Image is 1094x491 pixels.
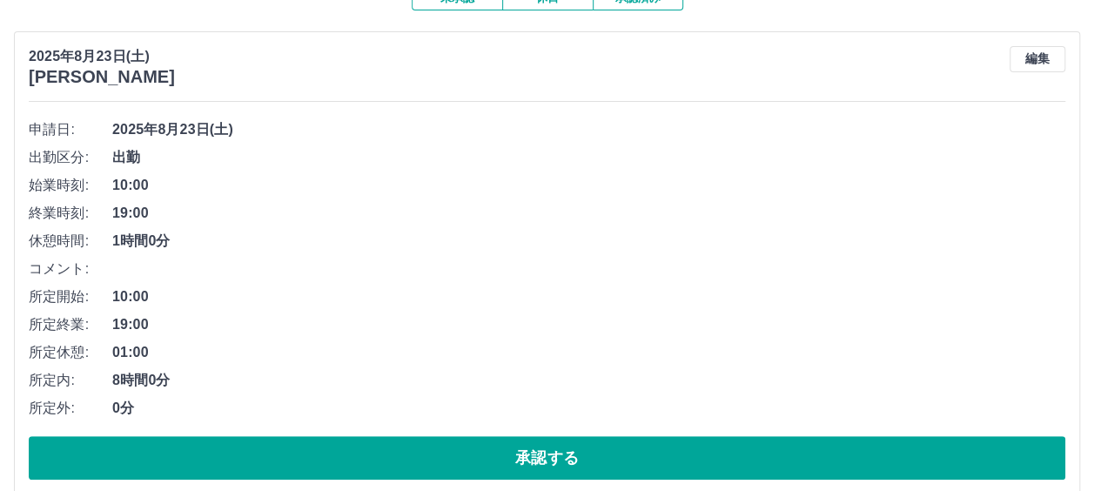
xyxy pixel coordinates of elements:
span: 10:00 [112,286,1065,307]
span: 所定内: [29,370,112,391]
button: 編集 [1010,46,1065,72]
span: 19:00 [112,314,1065,335]
span: コメント: [29,259,112,279]
h3: [PERSON_NAME] [29,67,175,87]
span: 所定外: [29,398,112,419]
span: 2025年8月23日(土) [112,119,1065,140]
span: 8時間0分 [112,370,1065,391]
span: 所定開始: [29,286,112,307]
span: 始業時刻: [29,175,112,196]
span: 出勤区分: [29,147,112,168]
span: 出勤 [112,147,1065,168]
span: 10:00 [112,175,1065,196]
span: 所定休憩: [29,342,112,363]
span: 19:00 [112,203,1065,224]
span: 1時間0分 [112,231,1065,252]
span: 0分 [112,398,1065,419]
button: 承認する [29,436,1065,480]
span: 終業時刻: [29,203,112,224]
p: 2025年8月23日(土) [29,46,175,67]
span: 所定終業: [29,314,112,335]
span: 休憩時間: [29,231,112,252]
span: 申請日: [29,119,112,140]
span: 01:00 [112,342,1065,363]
